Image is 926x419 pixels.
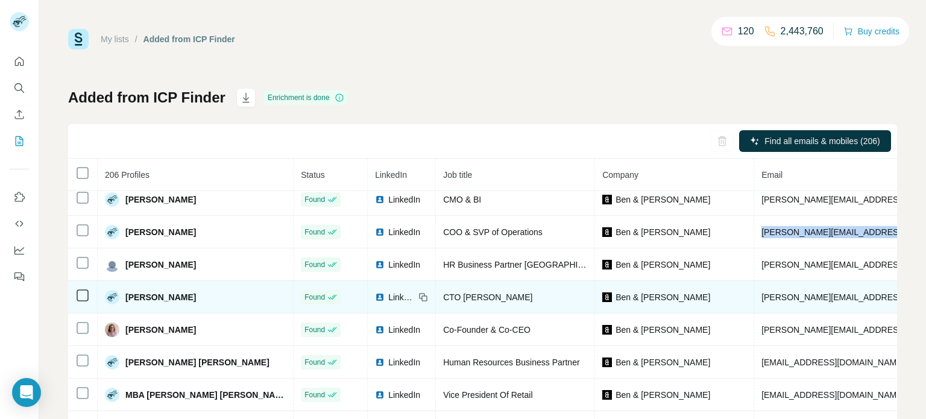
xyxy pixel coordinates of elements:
[12,378,41,407] div: Open Intercom Messenger
[616,259,710,271] span: Ben & [PERSON_NAME]
[443,358,579,367] span: Human Resources Business Partner
[375,325,385,335] img: LinkedIn logo
[616,324,710,336] span: Ben & [PERSON_NAME]
[443,390,532,400] span: Vice President Of Retail
[10,77,29,99] button: Search
[616,356,710,368] span: Ben & [PERSON_NAME]
[125,226,196,238] span: [PERSON_NAME]
[304,389,325,400] span: Found
[10,213,29,235] button: Use Surfe API
[616,389,710,401] span: Ben & [PERSON_NAME]
[761,170,783,180] span: Email
[105,355,119,370] img: Avatar
[125,194,196,206] span: [PERSON_NAME]
[304,324,325,335] span: Found
[602,170,638,180] span: Company
[125,291,196,303] span: [PERSON_NAME]
[761,390,904,400] span: [EMAIL_ADDRESS][DOMAIN_NAME]
[105,388,119,402] img: Avatar
[143,33,235,45] div: Added from ICP Finder
[105,192,119,207] img: Avatar
[739,130,891,152] button: Find all emails & mobiles (206)
[443,292,532,302] span: CTO [PERSON_NAME]
[10,51,29,72] button: Quick start
[443,195,481,204] span: CMO & BI
[388,356,420,368] span: LinkedIn
[125,324,196,336] span: [PERSON_NAME]
[125,389,286,401] span: MBA [PERSON_NAME] [PERSON_NAME]
[264,90,348,105] div: Enrichment is done
[781,24,824,39] p: 2,443,760
[105,290,119,304] img: Avatar
[602,195,612,204] img: company-logo
[375,227,385,237] img: LinkedIn logo
[301,170,325,180] span: Status
[10,186,29,208] button: Use Surfe on LinkedIn
[616,226,710,238] span: Ben & [PERSON_NAME]
[602,325,612,335] img: company-logo
[375,260,385,269] img: LinkedIn logo
[616,194,710,206] span: Ben & [PERSON_NAME]
[602,358,612,367] img: company-logo
[105,323,119,337] img: Avatar
[388,291,415,303] span: LinkedIn
[443,260,612,269] span: HR Business Partner [GEOGRAPHIC_DATA]
[105,257,119,272] img: Avatar
[388,389,420,401] span: LinkedIn
[388,259,420,271] span: LinkedIn
[125,356,269,368] span: [PERSON_NAME] [PERSON_NAME]
[125,259,196,271] span: [PERSON_NAME]
[101,34,129,44] a: My lists
[304,227,325,238] span: Found
[135,33,137,45] li: /
[375,390,385,400] img: LinkedIn logo
[304,194,325,205] span: Found
[10,104,29,125] button: Enrich CSV
[443,325,531,335] span: Co-Founder & Co-CEO
[105,225,119,239] img: Avatar
[375,170,407,180] span: LinkedIn
[375,292,385,302] img: LinkedIn logo
[10,266,29,288] button: Feedback
[443,170,472,180] span: Job title
[388,194,420,206] span: LinkedIn
[68,29,89,49] img: Surfe Logo
[304,292,325,303] span: Found
[602,260,612,269] img: company-logo
[105,170,150,180] span: 206 Profiles
[616,291,710,303] span: Ben & [PERSON_NAME]
[375,358,385,367] img: LinkedIn logo
[304,357,325,368] span: Found
[602,390,612,400] img: company-logo
[68,88,225,107] h1: Added from ICP Finder
[304,259,325,270] span: Found
[738,24,754,39] p: 120
[764,135,880,147] span: Find all emails & mobiles (206)
[375,195,385,204] img: LinkedIn logo
[761,358,904,367] span: [EMAIL_ADDRESS][DOMAIN_NAME]
[10,239,29,261] button: Dashboard
[602,227,612,237] img: company-logo
[843,23,899,40] button: Buy credits
[10,130,29,152] button: My lists
[443,227,543,237] span: COO & SVP of Operations
[388,324,420,336] span: LinkedIn
[602,292,612,302] img: company-logo
[388,226,420,238] span: LinkedIn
